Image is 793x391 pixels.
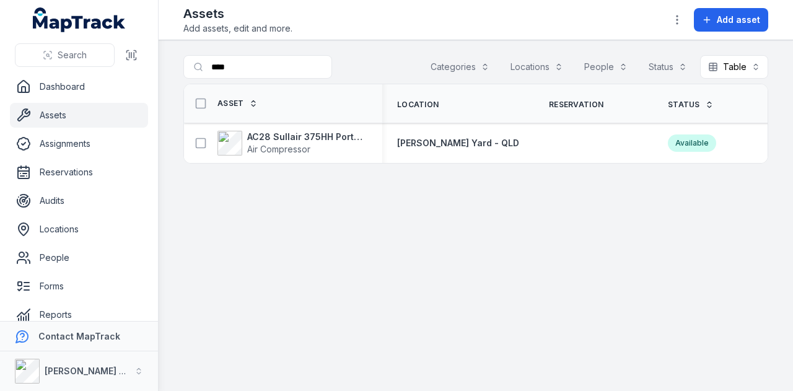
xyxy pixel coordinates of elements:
span: Add asset [717,14,760,26]
a: Reports [10,302,148,327]
span: Search [58,49,87,61]
a: [PERSON_NAME] Yard - QLD [397,137,519,149]
span: [PERSON_NAME] Yard - QLD [397,138,519,148]
button: People [576,55,636,79]
a: Locations [10,217,148,242]
span: Add assets, edit and more. [183,22,292,35]
span: Status [668,100,700,110]
button: Table [700,55,768,79]
strong: [PERSON_NAME] Group [45,366,146,376]
a: Assignments [10,131,148,156]
a: People [10,245,148,270]
a: MapTrack [33,7,126,32]
a: Dashboard [10,74,148,99]
strong: Contact MapTrack [38,331,120,341]
span: Reservation [549,100,603,110]
a: Reservations [10,160,148,185]
span: Asset [217,99,244,108]
strong: AC28 Sullair 375HH Portable Compressor [247,131,367,143]
button: Categories [423,55,497,79]
button: Status [641,55,695,79]
a: Assets [10,103,148,128]
a: AC28 Sullair 375HH Portable CompressorAir Compressor [217,131,367,156]
h2: Assets [183,5,292,22]
div: Available [668,134,716,152]
a: Asset [217,99,258,108]
a: Forms [10,274,148,299]
button: Locations [502,55,571,79]
span: Air Compressor [247,144,310,154]
button: Add asset [694,8,768,32]
span: Location [397,100,439,110]
button: Search [15,43,115,67]
a: Status [668,100,714,110]
a: Audits [10,188,148,213]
